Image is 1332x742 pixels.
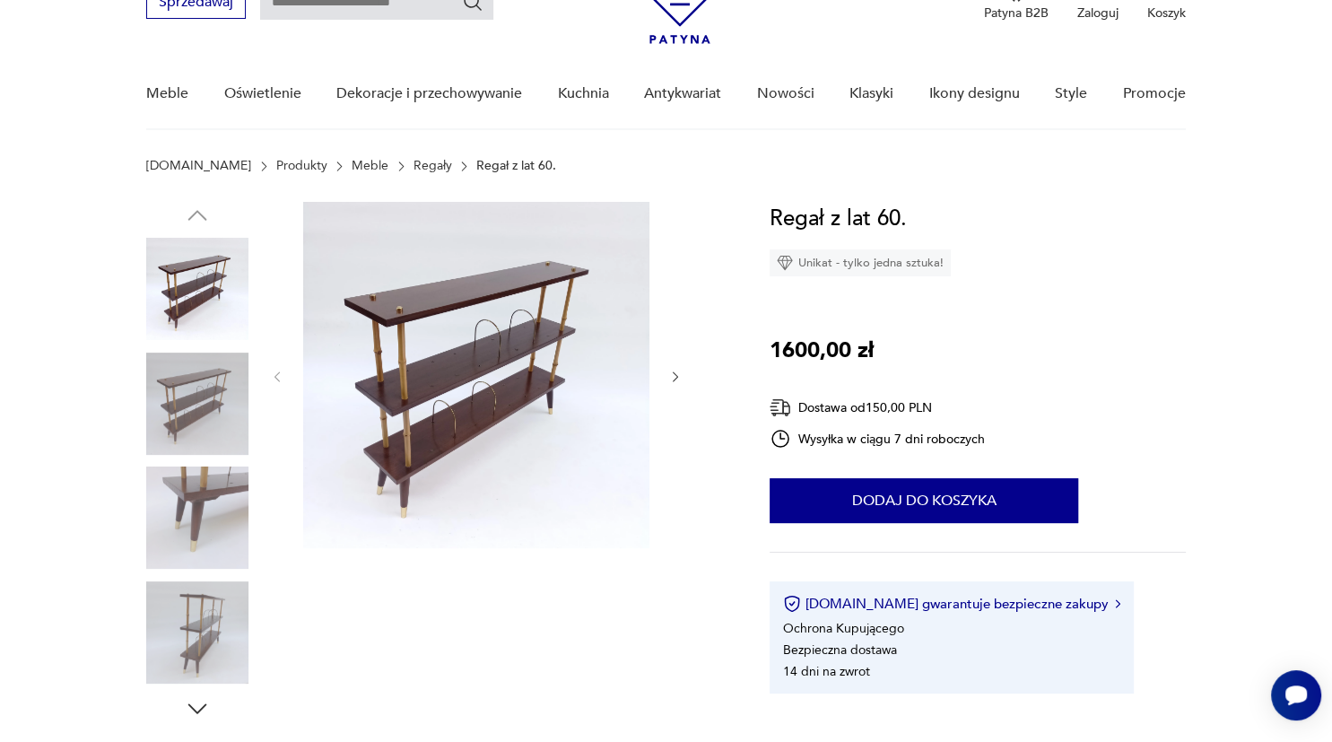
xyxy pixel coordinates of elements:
[146,353,248,455] img: Zdjęcie produktu Regał z lat 60.
[770,249,951,276] div: Unikat - tylko jedna sztuka!
[1055,59,1087,128] a: Style
[777,255,793,271] img: Ikona diamentu
[770,202,907,236] h1: Regał z lat 60.
[770,478,1078,523] button: Dodaj do koszyka
[336,59,522,128] a: Dekoracje i przechowywanie
[224,59,301,128] a: Oświetlenie
[929,59,1020,128] a: Ikony designu
[770,397,791,419] img: Ikona dostawy
[783,620,904,637] li: Ochrona Kupującego
[644,59,721,128] a: Antykwariat
[1077,4,1119,22] p: Zaloguj
[352,159,388,173] a: Meble
[476,159,556,173] p: Regał z lat 60.
[770,397,985,419] div: Dostawa od 150,00 PLN
[770,334,874,368] p: 1600,00 zł
[849,59,893,128] a: Klasyki
[303,202,649,548] img: Zdjęcie produktu Regał z lat 60.
[783,595,1119,613] button: [DOMAIN_NAME] gwarantuje bezpieczne zakupy
[276,159,327,173] a: Produkty
[146,159,251,173] a: [DOMAIN_NAME]
[146,581,248,684] img: Zdjęcie produktu Regał z lat 60.
[783,595,801,613] img: Ikona certyfikatu
[984,4,1049,22] p: Patyna B2B
[1115,599,1120,608] img: Ikona strzałki w prawo
[1123,59,1186,128] a: Promocje
[783,642,897,659] li: Bezpieczna dostawa
[770,428,985,450] div: Wysyłka w ciągu 7 dni roboczych
[1147,4,1186,22] p: Koszyk
[146,238,248,340] img: Zdjęcie produktu Regał z lat 60.
[146,59,188,128] a: Meble
[757,59,814,128] a: Nowości
[558,59,609,128] a: Kuchnia
[414,159,452,173] a: Regały
[146,467,248,569] img: Zdjęcie produktu Regał z lat 60.
[783,663,870,680] li: 14 dni na zwrot
[1271,670,1321,720] iframe: Smartsupp widget button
